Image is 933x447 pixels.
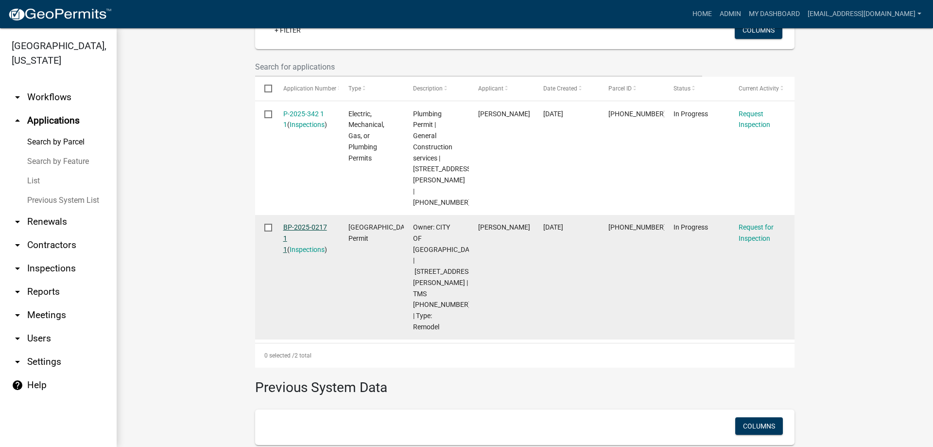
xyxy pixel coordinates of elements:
datatable-header-cell: Application Number [274,77,339,100]
a: Inspections [290,246,325,253]
a: Home [689,5,716,23]
datatable-header-cell: Applicant [469,77,534,100]
span: 07/01/2025 [543,223,563,231]
i: help [12,379,23,391]
div: 2 total [255,343,795,368]
a: BP-2025-0217 1 1 [283,223,327,253]
span: Type [348,85,361,92]
span: Robert Weichmann [478,110,530,118]
button: Columns [735,21,782,39]
button: Columns [735,417,783,435]
span: Applicant [478,85,503,92]
span: 109-13-06-025 [608,223,666,231]
span: Parcel ID [608,85,632,92]
i: arrow_drop_down [12,91,23,103]
datatable-header-cell: Status [664,77,729,100]
a: [EMAIL_ADDRESS][DOMAIN_NAME] [804,5,925,23]
datatable-header-cell: Type [339,77,404,100]
i: arrow_drop_down [12,356,23,368]
span: In Progress [674,110,708,118]
span: Electric, Mechanical, Gas, or Plumbing Permits [348,110,384,162]
i: arrow_drop_down [12,216,23,228]
a: My Dashboard [745,5,804,23]
span: Current Activity [739,85,779,92]
datatable-header-cell: Description [404,77,469,100]
datatable-header-cell: Select [255,77,274,100]
a: Inspections [290,121,325,128]
datatable-header-cell: Date Created [534,77,599,100]
a: P-2025-342 1 1 [283,110,324,129]
i: arrow_drop_down [12,239,23,251]
div: ( ) [283,222,330,255]
span: Abbeville County Building Permit [348,223,414,242]
span: Date Created [543,85,577,92]
i: arrow_drop_up [12,115,23,126]
a: Admin [716,5,745,23]
span: 109-13-06-025 [608,110,666,118]
span: Plumbing Permit | General Construction services | 104 PICKENS ST W | 109-13-06-025 [413,110,473,206]
h3: Previous System Data [255,368,795,398]
span: 0 selected / [264,352,294,359]
datatable-header-cell: Parcel ID [599,77,664,100]
i: arrow_drop_down [12,263,23,274]
span: In Progress [674,223,708,231]
a: Request Inspection [739,110,770,129]
input: Search for applications [255,57,702,77]
i: arrow_drop_down [12,333,23,344]
span: Status [674,85,691,92]
span: Application Number [283,85,336,92]
datatable-header-cell: Current Activity [729,77,795,100]
span: Description [413,85,443,92]
span: Owner: CITY OF ABBEVILLE | 104 PICKENS ST W | TMS 109-13-06-025 | Type: Remodel [413,223,479,331]
i: arrow_drop_down [12,286,23,298]
div: ( ) [283,108,330,131]
span: Robert Weichmann [478,223,530,231]
i: arrow_drop_down [12,309,23,321]
span: 07/01/2025 [543,110,563,118]
a: + Filter [267,21,309,39]
a: Request for Inspection [739,223,774,242]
